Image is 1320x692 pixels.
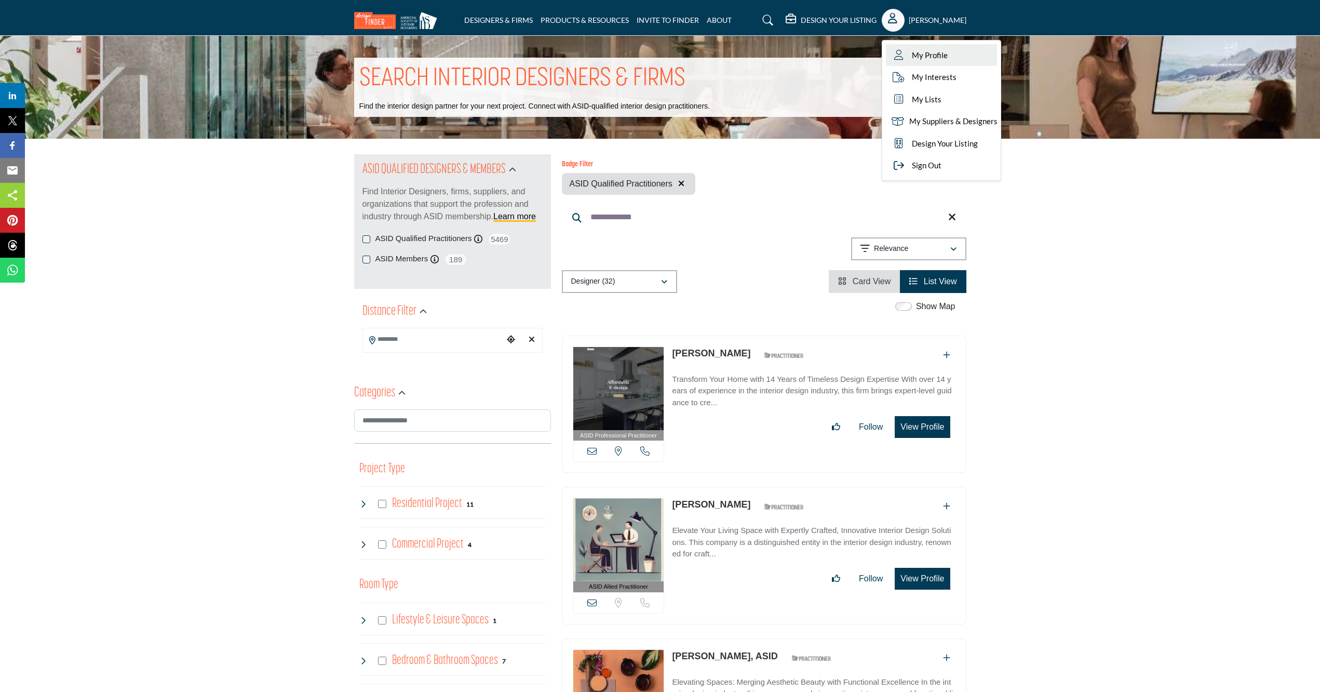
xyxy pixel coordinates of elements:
img: Heather Casey [573,498,664,581]
button: Follow [852,568,890,589]
span: List View [924,277,957,286]
img: Site Logo [354,12,442,29]
button: View Profile [895,416,950,438]
h1: SEARCH INTERIOR DESIGNERS & FIRMS [359,63,685,95]
span: 189 [444,253,467,266]
span: 5469 [488,233,511,246]
input: ASID Members checkbox [362,256,370,263]
input: Search Keyword [562,205,966,230]
a: PRODUCTS & RESOURCES [541,16,629,24]
h6: Badge Filter [562,161,695,169]
b: 1 [493,617,496,624]
div: 4 Results For Commercial Project [468,540,472,549]
input: Select Lifestyle & Leisure Spaces checkbox [378,616,386,624]
b: 4 [468,541,472,549]
a: Transform Your Home with 14 Years of Timeless Design Expertise With over 14 years of experience i... [672,367,955,409]
li: List View [900,270,966,293]
p: Find Interior Designers, firms, suppliers, and organizations that support the profession and indu... [362,185,543,223]
li: Card View [829,270,900,293]
div: Choose your current location [503,329,519,351]
button: View Profile [895,568,950,590]
p: Abigail Evans [672,347,750,361]
a: View Card [838,277,891,286]
label: ASID Qualified Practitioners [375,233,472,245]
button: Like listing [825,568,847,589]
div: Show hide supplier dropdown [882,40,1001,181]
a: [PERSON_NAME], ASID [672,651,777,661]
h5: [PERSON_NAME] [909,15,966,25]
a: Learn more [493,212,536,221]
h2: ASID QUALIFIED DESIGNERS & MEMBERS [362,161,506,179]
a: My Lists [886,88,997,111]
a: ABOUT [707,16,732,24]
a: ASID Professional Practitioner [573,347,664,441]
span: My Suppliers & Designers [909,115,998,127]
h5: DESIGN YOUR LISTING [801,16,877,25]
span: ASID Professional Practitioner [580,431,657,440]
span: My Lists [912,94,941,105]
h4: Bedroom & Bathroom Spaces: Bedroom & Bathroom Spaces [392,651,498,670]
input: Select Residential Project checkbox [378,500,386,508]
a: My Profile [886,44,997,66]
button: Designer (32) [562,270,677,293]
p: Relevance [874,244,908,254]
input: Select Bedroom & Bathroom Spaces checkbox [378,657,386,665]
span: Design Your Listing [912,138,978,150]
a: My Suppliers & Designers [886,110,997,132]
h2: Categories [354,384,395,403]
img: Abigail Evans [573,347,664,430]
a: ASID Allied Practitioner [573,498,664,592]
a: Elevate Your Living Space with Expertly Crafted, Innovative Interior Design Solutions. This compa... [672,518,955,560]
a: Add To List [943,654,950,662]
div: Clear search location [524,329,540,351]
p: Casey Sievila, ASID [672,649,777,663]
p: Elevate Your Living Space with Expertly Crafted, Innovative Interior Design Solutions. This compa... [672,525,955,560]
a: View List [909,277,957,286]
label: ASID Members [375,253,428,265]
span: ASID Allied Practitioner [589,582,648,591]
p: Heather Casey [672,498,750,512]
img: ASID Qualified Practitioners Badge Icon [760,349,807,362]
a: Add To List [943,351,950,360]
a: Search [752,12,780,29]
div: 11 Results For Residential Project [466,499,474,509]
a: DESIGNERS & FIRMS [464,16,533,24]
p: Find the interior design partner for your next project. Connect with ASID-qualified interior desi... [359,101,710,112]
label: Show Map [916,300,955,313]
a: Design Your Listing [886,132,997,155]
a: INVITE TO FINDER [637,16,699,24]
button: Follow [852,417,890,437]
b: 7 [502,658,506,665]
button: Show hide supplier dropdown [882,9,905,32]
span: My Interests [912,71,957,83]
button: Project Type [359,459,405,479]
button: Like listing [825,417,847,437]
a: [PERSON_NAME] [672,348,750,358]
input: Select Commercial Project checkbox [378,540,386,549]
img: ASID Qualified Practitioners Badge Icon [760,500,807,513]
span: My Profile [912,49,948,61]
div: 1 Results For Lifestyle & Leisure Spaces [493,616,496,625]
img: ASID Qualified Practitioners Badge Icon [788,652,834,665]
button: Relevance [851,237,966,260]
span: Card View [853,277,891,286]
h4: Lifestyle & Leisure Spaces: Lifestyle & Leisure Spaces [392,611,489,629]
span: Sign Out [912,159,941,171]
span: ASID Qualified Practitioners [570,178,672,190]
h4: Commercial Project: Involve the design, construction, or renovation of spaces used for business p... [392,535,464,553]
div: DESIGN YOUR LISTING [786,14,877,26]
p: Transform Your Home with 14 Years of Timeless Design Expertise With over 14 years of experience i... [672,374,955,409]
b: 11 [466,501,474,508]
h4: Residential Project: Types of projects range from simple residential renovations to highly comple... [392,495,462,513]
button: Room Type [359,575,398,595]
a: My Interests [886,66,997,88]
div: 7 Results For Bedroom & Bathroom Spaces [502,656,506,666]
input: Search Category [354,409,551,432]
input: Selected ASID Qualified Practitioners checkbox [362,235,370,243]
a: Add To List [943,502,950,511]
input: Search Location [363,329,503,350]
p: Designer (32) [571,276,615,287]
a: [PERSON_NAME] [672,499,750,510]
